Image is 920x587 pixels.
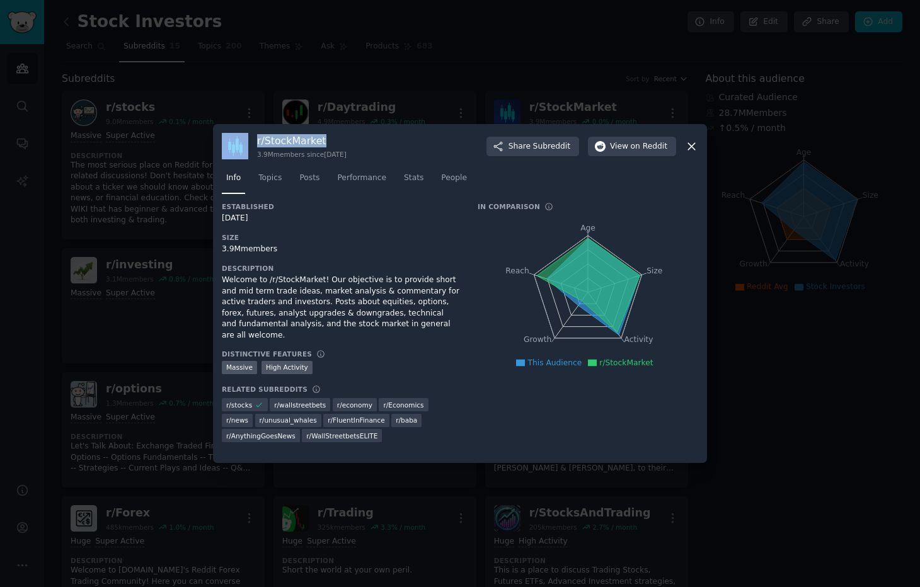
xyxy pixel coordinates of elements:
a: People [437,168,471,194]
h3: Related Subreddits [222,385,308,394]
img: StockMarket [222,133,248,159]
h3: Size [222,233,460,242]
tspan: Reach [505,266,529,275]
h3: r/ StockMarket [257,134,347,147]
span: r/ Economics [383,401,423,409]
span: Info [226,173,241,184]
span: r/ news [226,416,248,425]
span: People [441,173,467,184]
tspan: Activity [624,336,653,345]
span: r/StockMarket [599,358,653,367]
span: Posts [299,173,319,184]
span: r/ unusual_whales [260,416,317,425]
span: r/ stocks [226,401,252,409]
h3: Distinctive Features [222,350,312,358]
span: r/ WallStreetbetsELITE [306,431,377,440]
h3: Established [222,202,460,211]
span: Subreddit [533,141,570,152]
div: High Activity [262,361,313,374]
span: r/ AnythingGoesNews [226,431,296,440]
span: Share [509,141,570,152]
span: This Audience [527,358,582,367]
tspan: Size [647,266,662,275]
span: r/ FluentInFinance [328,416,385,425]
span: View [610,141,667,152]
div: 3.9M members [222,244,460,255]
span: Stats [404,173,423,184]
a: Posts [295,168,324,194]
span: r/ baba [396,416,417,425]
button: ShareSubreddit [486,137,579,157]
div: Massive [222,361,257,374]
div: Welcome to /r/StockMarket! Our objective is to provide short and mid term trade ideas, market ana... [222,275,460,341]
span: on Reddit [631,141,667,152]
span: r/ wallstreetbets [274,401,326,409]
span: Topics [258,173,282,184]
a: Stats [400,168,428,194]
a: Info [222,168,245,194]
tspan: Growth [524,336,551,345]
h3: Description [222,264,460,273]
span: r/ economy [337,401,372,409]
a: Topics [254,168,286,194]
tspan: Age [580,224,595,232]
div: 3.9M members since [DATE] [257,150,347,159]
span: Performance [337,173,386,184]
a: Performance [333,168,391,194]
button: Viewon Reddit [588,137,676,157]
div: [DATE] [222,213,460,224]
h3: In Comparison [478,202,540,211]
